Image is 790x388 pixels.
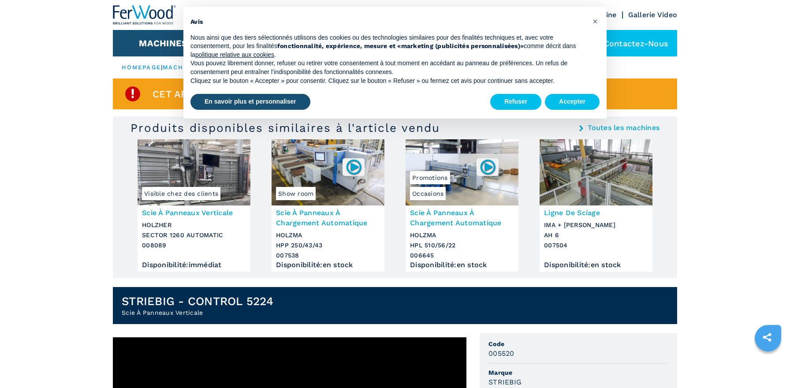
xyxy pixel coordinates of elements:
[406,139,518,205] img: Scie À Panneaux À Chargement Automatique HOLZMA HPL 510/56/22
[142,208,246,218] h3: Scie À Panneaux Verticale
[410,208,514,228] h3: Scie À Panneaux À Chargement Automatique
[479,158,496,175] img: 006645
[161,64,163,71] span: |
[122,308,273,317] h2: Scie À Panneaux Verticale
[138,139,250,272] a: Scie À Panneaux Verticale HOLZHER SECTOR 1260 AUTOMATICVisible chez des clientsScie À Panneaux Ve...
[138,139,250,205] img: Scie À Panneaux Verticale HOLZHER SECTOR 1260 AUTOMATIC
[756,326,778,348] a: sharethis
[122,294,273,308] h1: STRIEBIG - CONTROL 5224
[195,51,274,58] a: politique relative aux cookies
[406,139,518,272] a: Scie À Panneaux À Chargement Automatique HOLZMA HPL 510/56/22OccasionsPromotions006645Scie À Pann...
[345,158,362,175] img: 007538
[410,187,446,200] span: Occasions
[540,139,652,272] a: Ligne De Sciage IMA + SCHELLING AH 6Ligne De SciageIMA + [PERSON_NAME]AH 6007504Disponibilité:en ...
[488,377,522,387] h3: STRIEBIG
[122,64,161,71] a: HOMEPAGE
[276,263,380,267] div: Disponibilité : en stock
[410,230,514,261] h3: HOLZMA HPL 510/56/22 006645
[190,94,310,110] button: En savoir plus et personnaliser
[488,368,668,377] span: Marque
[592,16,598,26] span: ×
[139,38,187,48] button: Machines
[490,94,541,110] button: Refuser
[544,220,648,250] h3: IMA + [PERSON_NAME] AH 6 007504
[113,5,176,25] img: Ferwood
[190,18,585,26] h2: Avis
[628,11,678,19] a: Gallerie Video
[272,139,384,272] a: Scie À Panneaux À Chargement Automatique HOLZMA HPP 250/43/43Show room007538Scie À Panneaux À Cha...
[142,263,246,267] div: Disponibilité : immédiat
[545,94,600,110] button: Accepter
[582,30,678,56] div: Contactez-nous
[142,220,246,250] h3: HOLZHER SECTOR 1260 AUTOMATIC 008089
[190,59,585,76] p: Vous pouvez librement donner, refuser ou retirer votre consentement à tout moment en accédant au ...
[276,187,316,200] span: Show room
[488,348,514,358] h3: 005520
[588,124,660,131] a: Toutes les machines
[163,64,201,71] a: machines
[488,339,668,348] span: Code
[124,85,142,103] img: SoldProduct
[588,14,602,28] button: Fermer cet avis
[272,139,384,205] img: Scie À Panneaux À Chargement Automatique HOLZMA HPP 250/43/43
[130,121,440,135] h3: Produits disponibles similaires à l'article vendu
[410,171,450,184] span: Promotions
[190,34,585,60] p: Nous ainsi que des tiers sélectionnés utilisons des cookies ou des technologies similaires pour d...
[276,230,380,261] h3: HOLZMA HPP 250/43/43 007538
[276,208,380,228] h3: Scie À Panneaux À Chargement Automatique
[190,77,585,86] p: Cliquez sur le bouton « Accepter » pour consentir. Cliquez sur le bouton « Refuser » ou fermez ce...
[277,42,524,49] strong: fonctionnalité, expérience, mesure et «marketing (publicités personnalisées)»
[544,208,648,218] h3: Ligne De Sciage
[410,263,514,267] div: Disponibilité : en stock
[153,89,303,99] span: Cet article est déjà vendu
[142,187,220,200] span: Visible chez des clients
[544,263,648,267] div: Disponibilité : en stock
[540,139,652,205] img: Ligne De Sciage IMA + SCHELLING AH 6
